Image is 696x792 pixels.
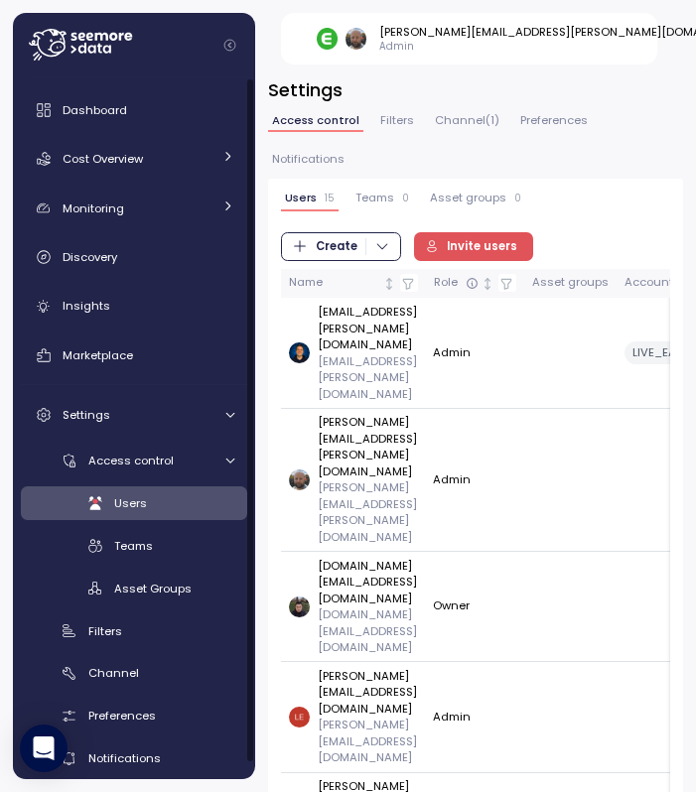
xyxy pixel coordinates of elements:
p: [EMAIL_ADDRESS][PERSON_NAME][DOMAIN_NAME] [318,353,417,402]
span: Discovery [63,249,117,265]
span: Notifications [88,750,161,766]
td: Admin [425,298,523,408]
span: Create [316,233,357,260]
a: Notifications [21,742,247,775]
span: Dashboard [63,102,127,118]
span: Cost Overview [63,151,143,167]
span: Preferences [88,708,156,724]
a: Monitoring [21,189,247,228]
a: Dashboard [21,90,247,130]
p: 0 [402,192,409,205]
span: Users [285,193,317,203]
span: Marketplace [63,347,133,363]
a: Discovery [21,237,247,277]
img: 1fec6231004fabd636589099c132fbd2 [346,28,366,49]
a: Access control [21,444,247,476]
p: [DOMAIN_NAME][EMAIL_ADDRESS][DOMAIN_NAME] [318,558,417,606]
img: 1fec6231004fabd636589099c132fbd2 [289,469,310,490]
td: Admin [425,409,523,552]
th: RoleNot sorted [425,269,523,298]
img: e6a76c9844b99f020ed74956706c316e [289,342,310,363]
div: Name [289,275,380,293]
td: Owner [425,552,523,662]
img: 689adfd76a9d17b9213495f1.PNG [317,28,338,49]
span: Users [114,495,147,511]
span: Channel ( 1 ) [435,115,499,126]
span: Teams [114,538,153,554]
p: [EMAIL_ADDRESS][PERSON_NAME][DOMAIN_NAME] [318,304,417,352]
span: Invite users [447,233,517,260]
button: Collapse navigation [217,38,242,53]
td: Admin [425,662,523,772]
a: Filters [21,614,247,647]
p: [PERSON_NAME][EMAIL_ADDRESS][DOMAIN_NAME] [318,668,417,717]
span: Notifications [272,154,345,165]
span: Teams [355,193,394,203]
button: Create [281,232,401,261]
a: Preferences [21,700,247,732]
p: 0 [514,192,521,205]
a: Channel [21,657,247,690]
div: Asset groups [531,275,608,293]
span: Monitoring [63,200,124,216]
div: Not sorted [481,277,494,291]
p: [PERSON_NAME][EMAIL_ADDRESS][PERSON_NAME][DOMAIN_NAME] [318,479,417,545]
span: Asset Groups [114,581,192,596]
th: NameNot sorted [281,269,426,298]
img: ea9451cccb471eac5fc6d86ecdcd37cf [289,707,310,727]
a: Teams [21,529,247,562]
div: Role [433,275,478,293]
span: Insights [63,298,110,314]
span: Access control [88,453,174,468]
button: Invite users [414,232,533,261]
img: 8a667c340b96c72f6b400081a025948b [289,596,310,617]
a: Settings [21,395,247,435]
span: Channel [88,665,139,681]
span: Settings [63,407,110,423]
div: Open Intercom Messenger [20,725,68,772]
span: Filters [380,115,414,126]
a: Marketplace [21,335,247,375]
h3: Settings [268,77,683,102]
span: Access control [272,115,359,126]
a: Cost Overview [21,139,247,179]
span: Asset groups [430,193,506,203]
p: [PERSON_NAME][EMAIL_ADDRESS][PERSON_NAME][DOMAIN_NAME] [318,414,417,479]
p: 15 [325,192,335,205]
a: Users [21,486,247,519]
p: [PERSON_NAME][EMAIL_ADDRESS][DOMAIN_NAME] [318,717,417,765]
a: Insights [21,287,247,327]
p: [DOMAIN_NAME][EMAIL_ADDRESS][DOMAIN_NAME] [318,606,417,655]
span: Preferences [520,115,588,126]
a: Asset Groups [21,572,247,604]
span: Filters [88,623,122,639]
div: Not sorted [382,277,396,291]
